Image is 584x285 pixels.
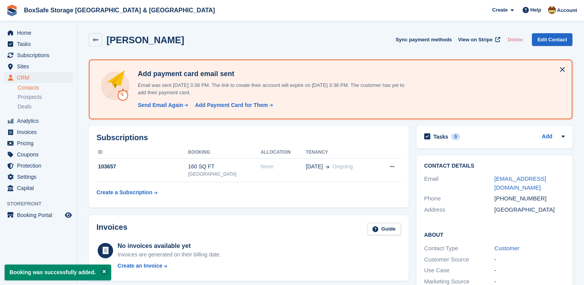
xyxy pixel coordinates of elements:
a: menu [4,72,73,83]
div: [GEOGRAPHIC_DATA] [188,171,261,178]
p: Email was sent [DATE] 3:38 PM. The link to create their account will expire on [DATE] 3:38 PM. Th... [135,81,405,97]
a: View on Stripe [455,33,502,46]
button: Sync payment methods [396,33,452,46]
span: Sites [17,61,63,72]
span: Storefront [7,200,77,208]
span: Booking Portal [17,210,63,221]
h2: Invoices [96,223,127,236]
span: CRM [17,72,63,83]
a: Create an Invoice [118,262,221,270]
span: Create [492,6,508,14]
span: Ongoing [332,163,353,170]
button: Delete [504,33,526,46]
a: menu [4,39,73,49]
div: Add Payment Card for Them [195,101,268,109]
a: Add Payment Card for Them [192,101,274,109]
a: [EMAIL_ADDRESS][DOMAIN_NAME] [494,175,546,191]
span: Coupons [17,149,63,160]
a: menu [4,50,73,61]
span: Analytics [17,115,63,126]
div: 103657 [96,163,188,171]
h2: About [424,231,565,238]
div: Contact Type [424,244,494,253]
div: Email [424,175,494,192]
a: Deals [18,103,73,111]
div: - [494,255,565,264]
a: Create a Subscription [96,185,157,200]
span: Settings [17,171,63,182]
h4: Add payment card email sent [135,70,405,78]
span: Subscriptions [17,50,63,61]
img: add-payment-card-4dbda4983b697a7845d177d07a5d71e8a16f1ec00487972de202a45f1e8132f5.svg [99,70,132,102]
div: Customer Source [424,255,494,264]
a: menu [4,183,73,193]
span: Tasks [17,39,63,49]
span: Deals [18,103,32,110]
a: Preview store [64,210,73,220]
span: Protection [17,160,63,171]
a: Add [542,132,552,141]
h2: Contact Details [424,163,565,169]
div: No invoices available yet [118,241,221,251]
div: Invoices are generated on their billing date. [118,251,221,259]
span: Help [530,6,541,14]
div: Create a Subscription [96,188,152,197]
div: [GEOGRAPHIC_DATA] [494,205,565,214]
p: Booking was successfully added. [5,265,111,280]
a: Contacts [18,84,73,92]
a: menu [4,171,73,182]
a: Guide [367,223,401,236]
div: Use Case [424,266,494,275]
th: Tenancy [306,146,377,159]
span: Capital [17,183,63,193]
a: menu [4,138,73,149]
a: menu [4,61,73,72]
img: Kim [548,6,556,14]
span: Pricing [17,138,63,149]
a: menu [4,210,73,221]
span: Account [557,7,577,14]
th: Booking [188,146,261,159]
a: BoxSafe Storage [GEOGRAPHIC_DATA] & [GEOGRAPHIC_DATA] [21,4,218,17]
div: Create an Invoice [118,262,163,270]
div: [PHONE_NUMBER] [494,194,565,203]
th: ID [96,146,188,159]
th: Allocation [261,146,306,159]
span: Prospects [18,93,42,101]
a: Edit Contact [532,33,572,46]
a: menu [4,27,73,38]
div: - [494,266,565,275]
a: menu [4,127,73,137]
h2: Subscriptions [96,133,401,142]
img: stora-icon-8386f47178a22dfd0bd8f6a31ec36ba5ce8667c1dd55bd0f319d3a0aa187defe.svg [6,5,18,16]
a: menu [4,160,73,171]
span: Home [17,27,63,38]
div: Phone [424,194,494,203]
a: Prospects [18,93,73,101]
a: Customer [494,245,520,251]
a: menu [4,115,73,126]
span: View on Stripe [458,36,493,44]
h2: [PERSON_NAME] [107,35,184,45]
span: [DATE] [306,163,323,171]
div: Address [424,205,494,214]
a: menu [4,149,73,160]
div: 0 [451,133,460,140]
div: Send Email Again [138,101,183,109]
div: None [261,163,306,171]
span: Invoices [17,127,63,137]
h2: Tasks [433,133,449,140]
div: 160 SQ FT [188,163,261,171]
